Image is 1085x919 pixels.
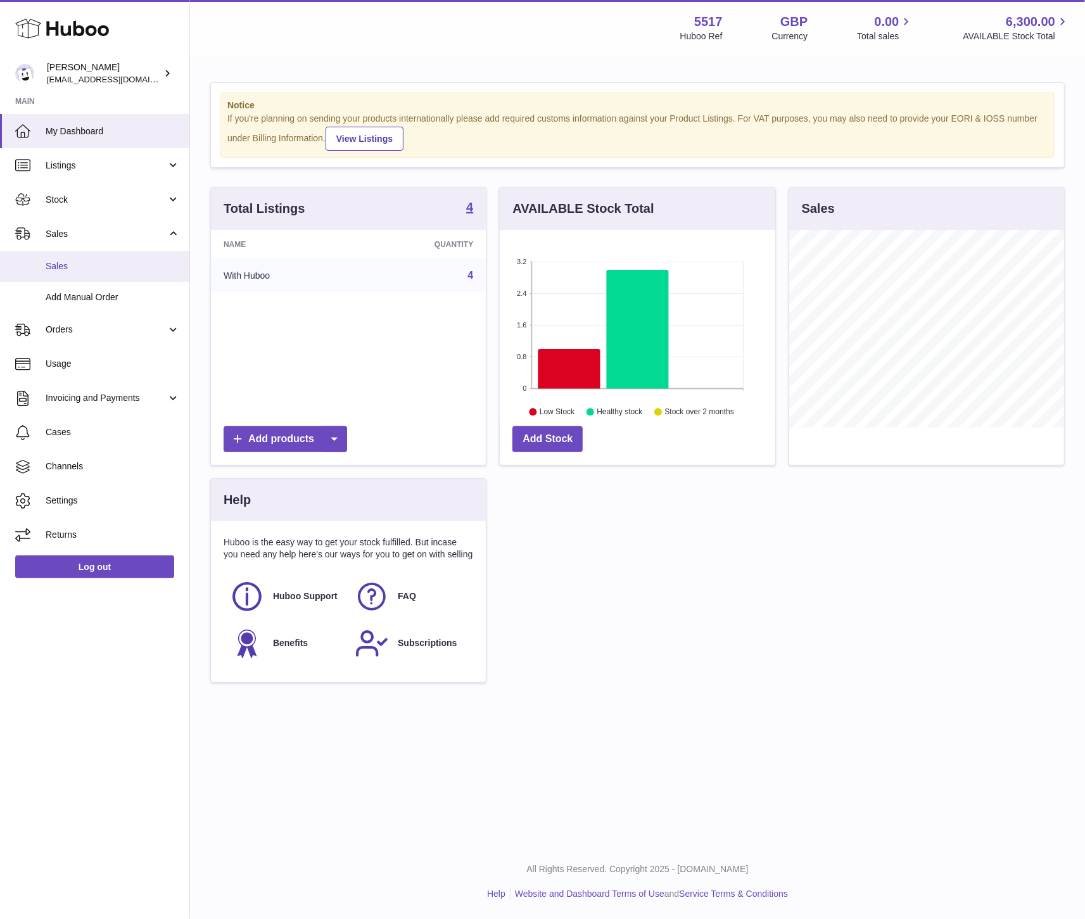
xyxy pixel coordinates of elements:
[355,580,467,614] a: FAQ
[356,230,486,259] th: Quantity
[512,200,654,217] h3: AVAILABLE Stock Total
[772,30,808,42] div: Currency
[355,626,467,661] a: Subscriptions
[963,30,1070,42] span: AVAILABLE Stock Total
[679,889,788,899] a: Service Terms & Conditions
[398,637,457,649] span: Subscriptions
[46,495,180,507] span: Settings
[512,426,583,452] a: Add Stock
[875,13,899,30] span: 0.00
[46,291,180,303] span: Add Manual Order
[540,407,575,416] text: Low Stock
[46,324,167,336] span: Orders
[46,194,167,206] span: Stock
[523,384,527,392] text: 0
[517,258,527,265] text: 3.2
[224,491,251,509] h3: Help
[273,590,338,602] span: Huboo Support
[227,113,1048,151] div: If you're planning on sending your products internationally please add required customs informati...
[680,30,723,42] div: Huboo Ref
[15,64,34,83] img: alessiavanzwolle@hotmail.com
[15,555,174,578] a: Log out
[227,99,1048,111] strong: Notice
[466,201,473,216] a: 4
[46,460,180,472] span: Channels
[46,125,180,137] span: My Dashboard
[511,888,788,900] li: and
[487,889,505,899] a: Help
[780,13,808,30] strong: GBP
[694,13,723,30] strong: 5517
[517,353,527,360] text: 0.8
[230,626,342,661] a: Benefits
[802,200,835,217] h3: Sales
[517,321,527,329] text: 1.6
[597,407,644,416] text: Healthy stock
[963,13,1070,42] a: 6,300.00 AVAILABLE Stock Total
[46,392,167,404] span: Invoicing and Payments
[517,289,527,297] text: 2.4
[200,863,1075,875] p: All Rights Reserved. Copyright 2025 - [DOMAIN_NAME]
[398,590,416,602] span: FAQ
[46,426,180,438] span: Cases
[46,260,180,272] span: Sales
[466,201,473,213] strong: 4
[230,580,342,614] a: Huboo Support
[467,270,473,281] a: 4
[47,74,186,84] span: [EMAIL_ADDRESS][DOMAIN_NAME]
[665,407,734,416] text: Stock over 2 months
[211,259,356,292] td: With Huboo
[273,637,308,649] span: Benefits
[1006,13,1055,30] span: 6,300.00
[224,200,305,217] h3: Total Listings
[224,426,347,452] a: Add products
[46,160,167,172] span: Listings
[326,127,403,151] a: View Listings
[47,61,161,86] div: [PERSON_NAME]
[46,529,180,541] span: Returns
[211,230,356,259] th: Name
[857,30,913,42] span: Total sales
[857,13,913,42] a: 0.00 Total sales
[224,536,473,561] p: Huboo is the easy way to get your stock fulfilled. But incase you need any help here's our ways f...
[46,358,180,370] span: Usage
[46,228,167,240] span: Sales
[515,889,664,899] a: Website and Dashboard Terms of Use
